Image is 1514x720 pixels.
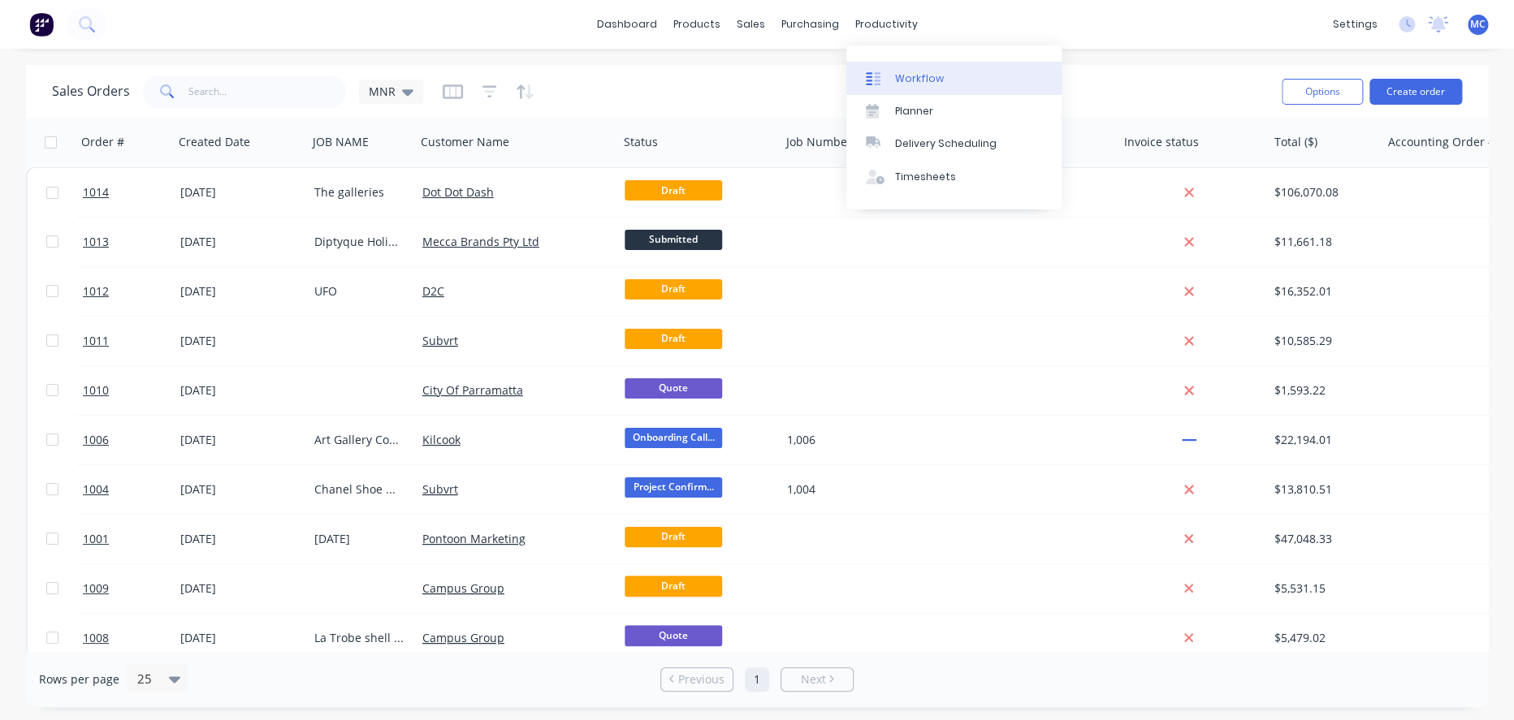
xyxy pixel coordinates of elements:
div: Job Number [786,134,852,150]
a: Timesheets [846,161,1062,193]
input: Search... [188,75,347,108]
div: 1,004 [787,481,902,498]
div: sales [729,12,773,37]
a: Kilcook [422,432,461,447]
span: MNR [369,83,396,100]
div: $11,661.18 [1274,234,1370,250]
div: Customer Name [421,134,509,150]
span: Submitted [625,230,722,250]
span: 1001 [83,531,109,547]
span: 1008 [83,630,109,646]
span: MC [1470,17,1486,32]
div: [DATE] [180,234,301,250]
div: UFO [314,283,404,300]
a: 1014 [83,168,180,217]
span: Quote [625,625,722,645]
div: $10,585.29 [1274,333,1370,349]
a: 1004 [83,465,180,514]
div: Planner [895,104,933,119]
div: products [665,12,729,37]
div: purchasing [773,12,847,37]
a: Page 1 is your current page [745,667,769,692]
span: 1004 [83,481,109,498]
div: Delivery Scheduling [895,136,997,151]
a: 1008 [83,614,180,662]
div: $22,194.01 [1274,432,1370,448]
div: $13,810.51 [1274,481,1370,498]
div: Accounting Order # [1388,134,1495,150]
a: Previous page [661,671,733,688]
img: Factory [29,12,54,37]
a: Campus Group [422,580,504,596]
div: [DATE] [180,481,301,498]
div: $1,593.22 [1274,382,1370,399]
div: $16,352.01 [1274,283,1370,300]
h1: Sales Orders [52,84,130,99]
a: 1010 [83,366,180,415]
div: $5,479.02 [1274,630,1370,646]
span: Previous [678,671,725,688]
div: [DATE] [180,630,301,646]
div: Art Gallery Construction items [314,432,404,448]
div: Invoice status [1124,134,1199,150]
a: dashboard [589,12,665,37]
a: 1012 [83,267,180,316]
a: Delivery Scheduling [846,127,1062,160]
div: $106,070.08 [1274,184,1370,200]
div: [DATE] [180,382,301,399]
a: 1013 [83,218,180,266]
div: settings [1325,12,1386,37]
div: Total ($) [1274,134,1317,150]
span: Project Confirm... [625,477,722,498]
span: 1009 [83,580,109,597]
div: [DATE] [180,283,301,300]
div: Workflow [895,71,944,86]
div: 1,006 [787,432,902,448]
div: $5,531.15 [1274,580,1370,597]
span: Draft [625,180,722,200]
div: Diptyque Holiday 2025 [314,234,404,250]
span: 1012 [83,283,109,300]
div: Chanel Shoe Modules [314,481,404,498]
a: 1001 [83,515,180,563]
div: JOB NAME [313,134,369,150]
span: Draft [625,329,722,349]
a: Subvrt [422,333,458,348]
a: 1011 [83,317,180,365]
div: [DATE] [180,531,301,547]
div: productivity [847,12,926,37]
div: [DATE] [180,184,301,200]
div: La Trobe shell install [314,630,404,646]
a: 1006 [83,416,180,464]
button: Options [1282,79,1363,105]
div: $47,048.33 [1274,531,1370,547]
a: Dot Dot Dash [422,184,494,200]
ul: Pagination [654,667,860,692]
span: Draft [625,576,722,596]
div: Order # [81,134,124,150]
span: Draft [625,279,722,300]
span: 1013 [83,234,109,250]
div: Timesheets [895,170,956,184]
div: [DATE] [314,531,404,547]
div: The galleries [314,184,404,200]
span: Quote [625,378,722,399]
a: Planner [846,95,1062,127]
a: Pontoon Marketing [422,531,526,546]
a: D2C [422,283,444,299]
span: Onboarding Call... [625,428,722,448]
span: 1010 [83,382,109,399]
span: 1014 [83,184,109,200]
a: Campus Group [422,630,504,645]
a: Next page [781,671,853,688]
a: 1009 [83,564,180,613]
span: 1011 [83,333,109,349]
span: Draft [625,527,722,547]
a: Mecca Brands Pty Ltd [422,234,539,249]
span: Rows per page [39,671,119,688]
a: City Of Parramatta [422,382,523,398]
a: Subvrt [422,481,458,497]
span: Next [800,671,825,688]
div: [DATE] [180,432,301,448]
span: 1006 [83,432,109,448]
